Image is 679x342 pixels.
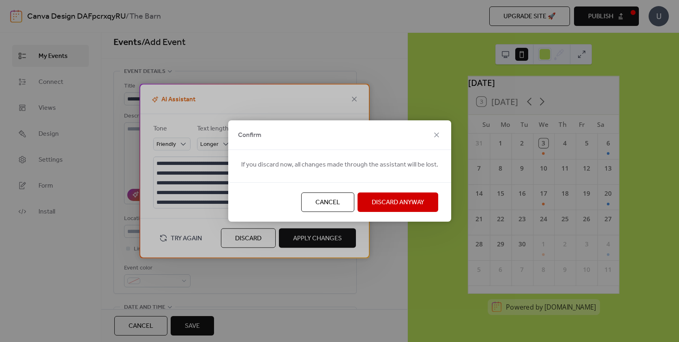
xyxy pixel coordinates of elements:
[372,198,424,207] span: Discard Anyway
[315,198,340,207] span: Cancel
[238,130,261,140] span: Confirm
[241,160,438,170] span: If you discard now, all changes made through the assistant will be lost.
[301,192,354,212] button: Cancel
[358,192,438,212] button: Discard Anyway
